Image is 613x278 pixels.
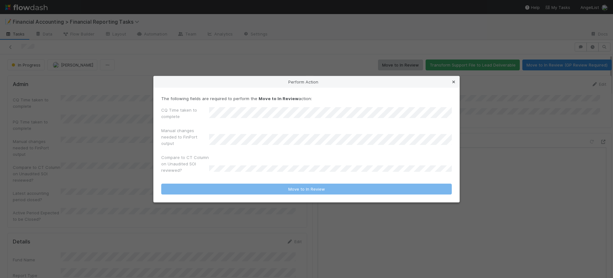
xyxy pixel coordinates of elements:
label: Manual changes needed to FinPort output [161,127,209,147]
label: CQ Time taken to complete [161,107,209,120]
strong: Move to In Review [259,96,299,101]
p: The following fields are required to perform the action: [161,95,452,102]
div: Perform Action [154,76,459,88]
button: Move to In Review [161,184,452,195]
label: Compare to CT Column on Unaudited SOI reviewed? [161,154,209,173]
